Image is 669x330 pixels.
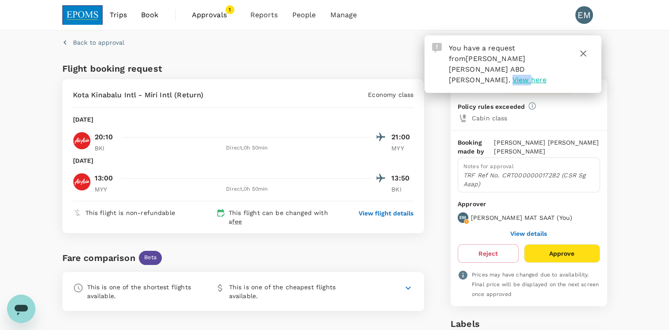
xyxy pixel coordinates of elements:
span: You have a request from . [449,44,526,84]
p: MYY [391,144,413,153]
p: [PERSON_NAME] [PERSON_NAME] [PERSON_NAME] [494,138,600,156]
p: Approver [458,200,600,209]
p: EM [459,215,466,221]
div: Direct , 0h 50min [122,144,372,153]
p: Booking made by [458,138,494,156]
button: View details [510,230,547,237]
img: EPOMS SDN BHD [62,5,103,25]
p: [DATE] [73,115,94,124]
button: Approve [524,244,600,263]
button: View flight details [359,209,413,218]
p: This flight is non-refundable [85,208,175,217]
span: 1 [226,5,234,14]
button: Reject [458,244,519,263]
p: Cabin class [472,114,600,123]
p: [PERSON_NAME] MAT SAAT ( You ) [471,213,572,222]
p: 13:50 [391,173,413,184]
span: Trips [110,10,127,20]
span: Reports [250,10,278,20]
div: Fare comparison [62,251,135,265]
p: 20:10 [95,132,113,142]
p: This is one of the cheapest flights available. [229,283,343,300]
span: [PERSON_NAME] [PERSON_NAME] ABD [PERSON_NAME] [449,54,526,84]
p: Economy class [368,90,413,99]
span: fee [232,218,242,225]
img: AK [73,132,91,150]
p: [DATE] [73,156,94,165]
p: Kota Kinabalu Intl - Miri Intl (Return) [73,90,204,100]
p: Back to approval [73,38,124,47]
p: This flight can be changed with a [229,208,342,226]
span: Notes for approval [463,163,514,169]
span: Approvals [192,10,236,20]
p: This is one of the shortest flights available. [87,283,201,300]
span: People [292,10,316,20]
div: Direct , 0h 50min [122,185,372,194]
p: BKI [391,185,413,194]
p: 13:00 [95,173,113,184]
p: BKI [95,144,117,153]
p: Policy rules exceeded [458,102,525,111]
span: View here [512,76,547,84]
span: Manage [330,10,357,20]
span: Book [141,10,159,20]
span: Beta [139,253,162,262]
h6: Flight booking request [62,61,241,76]
p: MYY [95,185,117,194]
p: TRF Ref No. CRT000000017282 (CSR Sg Asap) [463,171,594,188]
iframe: Button to launch messaging window [7,295,35,323]
span: Prices may have changed due to availability. Final price will be displayed on the next screen onc... [472,272,599,297]
button: Back to approval [62,38,124,47]
img: AK [73,173,91,191]
img: Approval Request [432,43,442,53]
div: EM [575,6,593,24]
p: 21:00 [391,132,413,142]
